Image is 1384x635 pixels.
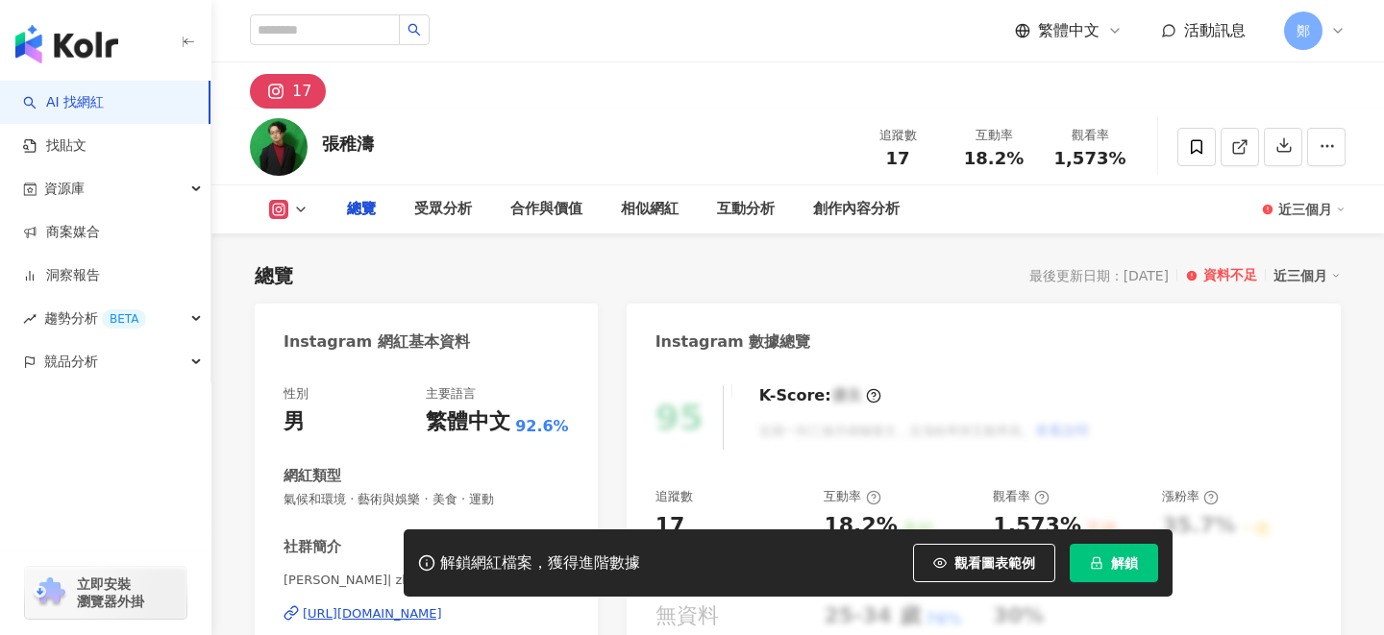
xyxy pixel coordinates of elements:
[23,266,100,285] a: 洞察報告
[255,262,293,289] div: 總覽
[1038,20,1100,41] span: 繁體中文
[1273,263,1341,288] div: 近三個月
[284,491,569,508] span: 氣候和環境 · 藝術與娛樂 · 美食 · 運動
[913,544,1055,582] button: 觀看圖表範例
[77,575,144,610] span: 立即安裝 瀏覽器外掛
[23,93,104,112] a: searchAI 找網紅
[102,309,146,329] div: BETA
[44,297,146,340] span: 趨勢分析
[426,385,476,403] div: 主要語言
[1029,268,1169,283] div: 最後更新日期：[DATE]
[1162,488,1219,505] div: 漲粉率
[510,198,582,221] div: 合作與價值
[15,25,118,63] img: logo
[414,198,472,221] div: 受眾分析
[1054,149,1126,168] span: 1,573%
[655,601,719,631] div: 無資料
[717,198,775,221] div: 互動分析
[515,416,569,437] span: 92.6%
[250,118,308,176] img: KOL Avatar
[1090,556,1103,570] span: lock
[621,198,679,221] div: 相似網紅
[993,511,1081,541] div: 1,573%
[655,488,693,505] div: 追蹤數
[23,312,37,326] span: rise
[347,198,376,221] div: 總覽
[1184,21,1246,39] span: 活動訊息
[1297,20,1310,41] span: 鄭
[292,78,311,105] div: 17
[824,488,880,505] div: 互動率
[31,577,68,608] img: chrome extension
[957,126,1030,145] div: 互動率
[44,167,85,210] span: 資源庫
[1278,194,1346,225] div: 近三個月
[250,74,326,109] button: 17
[284,466,341,486] div: 網紅類型
[408,23,421,37] span: search
[440,553,640,574] div: 解鎖網紅檔案，獲得進階數據
[23,136,86,156] a: 找貼文
[993,488,1050,505] div: 觀看率
[322,132,374,156] div: 張稚濤
[655,511,685,541] div: 17
[23,223,100,242] a: 商案媒合
[885,148,909,168] span: 17
[1203,266,1257,285] div: 資料不足
[284,385,309,403] div: 性別
[303,605,442,623] div: [URL][DOMAIN_NAME]
[954,555,1035,571] span: 觀看圖表範例
[655,331,811,353] div: Instagram 數據總覽
[1070,544,1158,582] button: 解鎖
[759,385,881,406] div: K-Score :
[284,605,569,623] a: [URL][DOMAIN_NAME]
[861,126,934,145] div: 追蹤數
[284,331,470,353] div: Instagram 網紅基本資料
[813,198,900,221] div: 創作內容分析
[25,567,186,619] a: chrome extension立即安裝 瀏覽器外掛
[1111,555,1138,571] span: 解鎖
[44,340,98,383] span: 競品分析
[426,407,510,437] div: 繁體中文
[964,149,1024,168] span: 18.2%
[824,511,897,541] div: 18.2%
[284,407,305,437] div: 男
[1053,126,1126,145] div: 觀看率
